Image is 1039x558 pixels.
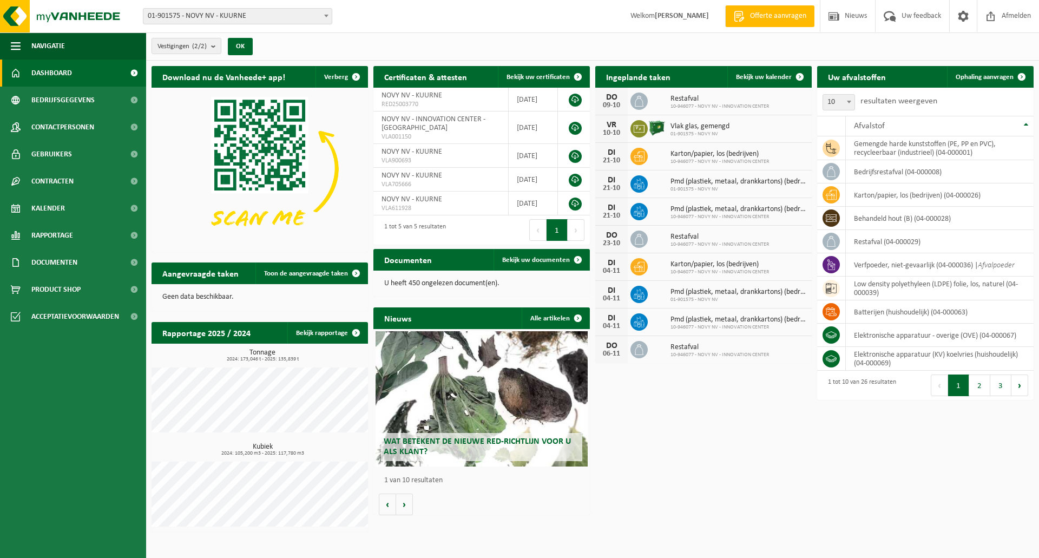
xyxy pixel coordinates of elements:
h3: Tonnage [157,349,368,362]
span: Verberg [324,74,348,81]
h2: Aangevraagde taken [152,262,249,284]
span: Vestigingen [157,38,207,55]
span: 01-901575 - NOVY NV [670,297,806,303]
div: 04-11 [601,323,622,330]
span: Contracten [31,168,74,195]
span: 10-946077 - NOVY NV - INNOVATION CENTER [670,324,806,331]
button: 1 [948,375,969,396]
span: Restafval [670,233,769,241]
span: 10 [823,94,855,110]
span: VLA611928 [382,204,500,213]
div: DO [601,93,622,102]
p: Geen data beschikbaar. [162,293,357,301]
h2: Uw afvalstoffen [817,66,897,87]
span: 01-901575 - NOVY NV - KUURNE [143,8,332,24]
span: NOVY NV - KUURNE [382,91,442,100]
td: bedrijfsrestafval (04-000008) [846,160,1034,183]
button: OK [228,38,253,55]
span: Vlak glas, gemengd [670,122,729,131]
span: Toon de aangevraagde taken [264,270,348,277]
a: Bekijk rapportage [287,322,367,344]
div: DO [601,231,622,240]
span: VLA900693 [382,156,500,165]
span: VLA001150 [382,133,500,141]
h2: Documenten [373,249,443,270]
div: 21-10 [601,157,622,165]
span: Bekijk uw kalender [736,74,792,81]
span: Restafval [670,343,769,352]
span: Pmd (plastiek, metaal, drankkartons) (bedrijven) [670,178,806,186]
div: 09-10 [601,102,622,109]
td: [DATE] [509,144,558,168]
i: Afvalpoeder [978,261,1015,270]
td: [DATE] [509,192,558,215]
span: Acceptatievoorwaarden [31,303,119,330]
p: 1 van 10 resultaten [384,477,584,484]
span: NOVY NV - KUURNE [382,195,442,203]
span: Rapportage [31,222,73,249]
span: Bekijk uw certificaten [507,74,570,81]
div: DO [601,342,622,350]
div: 06-11 [601,350,622,358]
span: 10-946077 - NOVY NV - INNOVATION CENTER [670,159,769,165]
span: 01-901575 - NOVY NV [670,186,806,193]
h2: Ingeplande taken [595,66,681,87]
count: (2/2) [192,43,207,50]
span: Pmd (plastiek, metaal, drankkartons) (bedrijven) [670,205,806,214]
div: 04-11 [601,267,622,275]
span: Bekijk uw documenten [502,257,570,264]
button: Previous [529,219,547,241]
td: behandeld hout (B) (04-000028) [846,207,1034,230]
div: 1 tot 10 van 26 resultaten [823,373,896,397]
td: batterijen (huishoudelijk) (04-000063) [846,300,1034,324]
button: Previous [931,375,948,396]
span: Pmd (plastiek, metaal, drankkartons) (bedrijven) [670,288,806,297]
button: Volgende [396,494,413,515]
span: Restafval [670,95,769,103]
span: 10-946077 - NOVY NV - INNOVATION CENTER [670,214,806,220]
div: 10-10 [601,129,622,137]
span: Contactpersonen [31,114,94,141]
button: 3 [990,375,1011,396]
span: NOVY NV - INNOVATION CENTER - [GEOGRAPHIC_DATA] [382,115,485,132]
h2: Certificaten & attesten [373,66,478,87]
strong: [PERSON_NAME] [655,12,709,20]
span: 10-946077 - NOVY NV - INNOVATION CENTER [670,352,769,358]
span: RED25003770 [382,100,500,109]
div: 21-10 [601,212,622,220]
div: 23-10 [601,240,622,247]
td: [DATE] [509,111,558,144]
a: Toon de aangevraagde taken [255,262,367,284]
span: NOVY NV - KUURNE [382,172,442,180]
span: 01-901575 - NOVY NV - KUURNE [143,9,332,24]
img: CR-BO-1C-1900-MET-01 [648,119,666,137]
td: elektronische apparatuur (KV) koelvries (huishoudelijk) (04-000069) [846,347,1034,371]
h3: Kubiek [157,443,368,456]
td: [DATE] [509,168,558,192]
h2: Download nu de Vanheede+ app! [152,66,296,87]
div: 1 tot 5 van 5 resultaten [379,218,446,242]
span: Documenten [31,249,77,276]
button: Verberg [315,66,367,88]
span: NOVY NV - KUURNE [382,148,442,156]
span: 10-946077 - NOVY NV - INNOVATION CENTER [670,241,769,248]
div: DI [601,259,622,267]
label: resultaten weergeven [860,97,937,106]
div: DI [601,176,622,185]
span: Bedrijfsgegevens [31,87,95,114]
a: Bekijk uw kalender [727,66,811,88]
p: U heeft 450 ongelezen document(en). [384,280,579,287]
span: Dashboard [31,60,72,87]
span: Offerte aanvragen [747,11,809,22]
a: Wat betekent de nieuwe RED-richtlijn voor u als klant? [376,331,588,467]
button: Vestigingen(2/2) [152,38,221,54]
button: Vorige [379,494,396,515]
span: Navigatie [31,32,65,60]
span: 2024: 105,200 m3 - 2025: 117,780 m3 [157,451,368,456]
span: Karton/papier, los (bedrijven) [670,260,769,269]
button: Next [1011,375,1028,396]
span: 10-946077 - NOVY NV - INNOVATION CENTER [670,103,769,110]
button: 2 [969,375,990,396]
span: 2024: 173,046 t - 2025: 135,839 t [157,357,368,362]
div: 21-10 [601,185,622,192]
